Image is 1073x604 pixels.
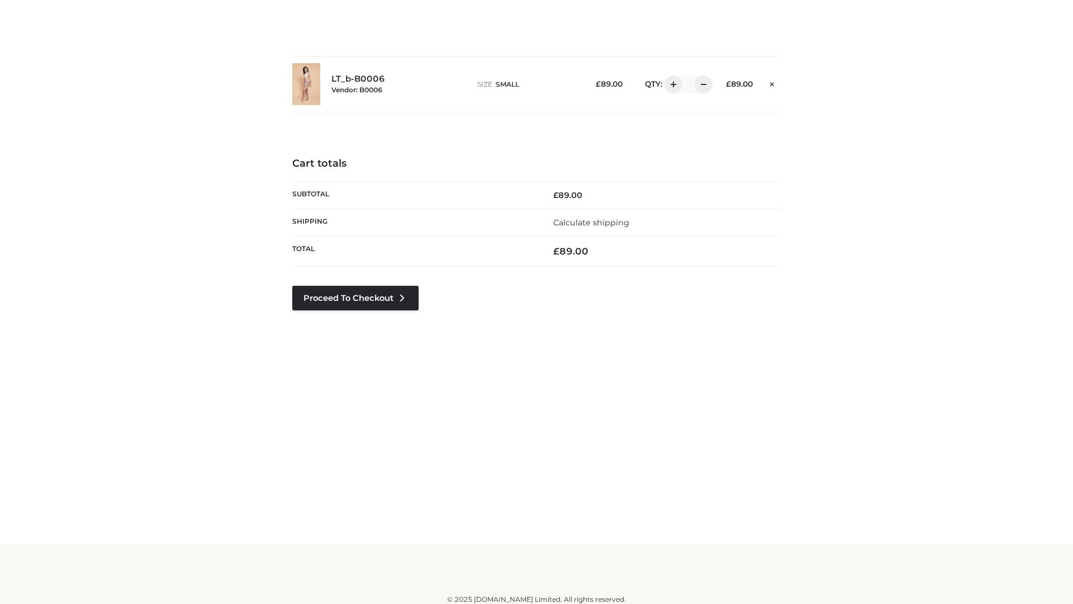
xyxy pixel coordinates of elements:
img: LT_b-B0006 - SMALL [292,63,320,105]
span: £ [553,190,558,200]
bdi: 89.00 [553,246,588,257]
div: QTY: [634,75,709,93]
a: Remove this item [764,75,781,90]
span: £ [726,79,731,88]
span: SMALL [496,80,519,88]
bdi: 89.00 [596,79,623,88]
a: LT_b-B0006 [331,74,385,84]
bdi: 89.00 [726,79,753,88]
span: £ [596,79,601,88]
p: size : [477,79,578,89]
th: Subtotal [292,181,536,209]
a: Calculate shipping [553,218,629,228]
h4: Cart totals [292,158,781,170]
th: Shipping [292,209,536,236]
th: Total [292,237,536,266]
a: Proceed to Checkout [292,286,419,310]
bdi: 89.00 [553,190,582,200]
span: £ [553,246,559,257]
small: Vendor: B0006 [331,86,382,94]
